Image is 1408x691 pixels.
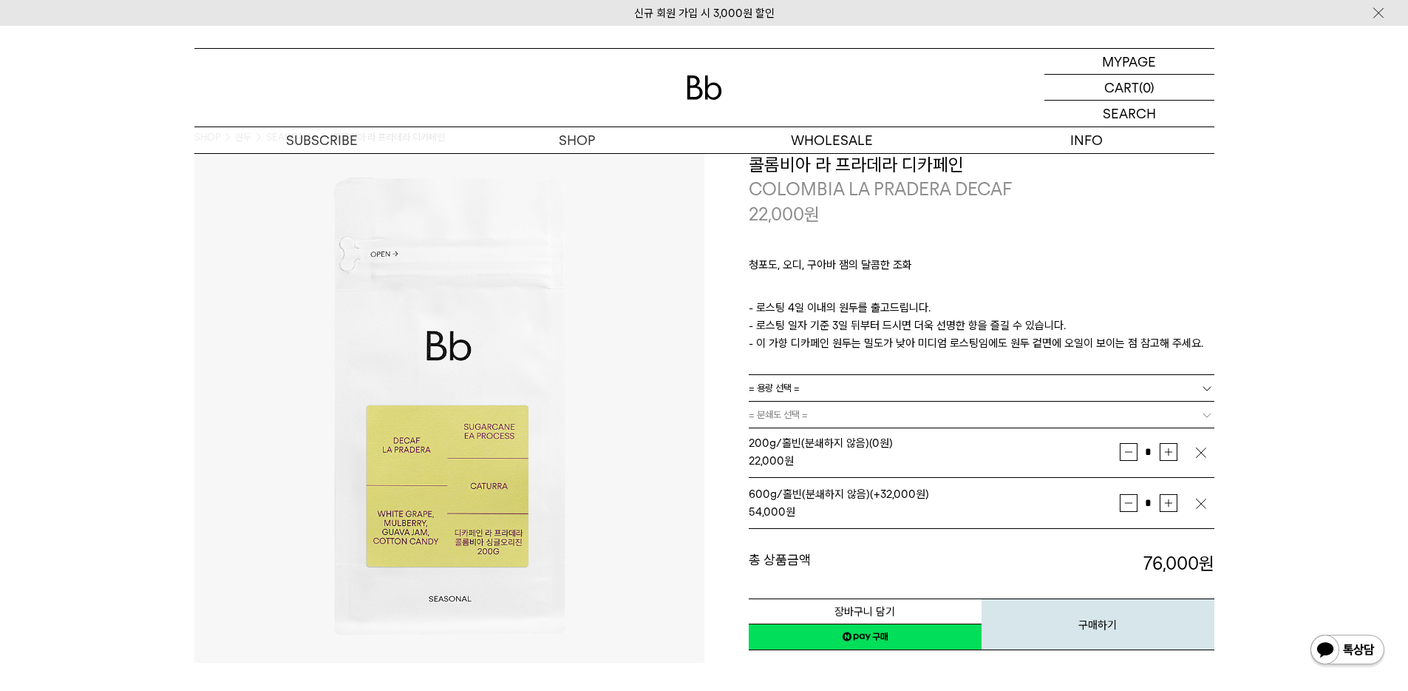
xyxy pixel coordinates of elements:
dt: 총 상품금액 [749,551,982,576]
img: 삭제 [1194,496,1208,511]
img: 콜롬비아 라 프라데라 디카페인 [194,152,704,663]
img: 삭제 [1194,445,1208,460]
div: 원 [749,452,1120,470]
a: 새창 [749,624,982,650]
span: = 분쇄도 선택 = [749,402,808,428]
a: CART (0) [1044,75,1214,101]
a: SUBSCRIBE [194,127,449,153]
p: (0) [1139,75,1154,100]
a: MYPAGE [1044,49,1214,75]
a: 신규 회원 가입 시 3,000원 할인 [634,7,775,20]
p: MYPAGE [1102,49,1156,74]
p: COLOMBIA LA PRADERA DECAF [749,177,1214,202]
a: SHOP [449,127,704,153]
strong: 76,000 [1143,553,1214,574]
p: - 로스팅 4일 이내의 원두를 출고드립니다. - 로스팅 일자 기준 3일 뒤부터 드시면 더욱 선명한 향을 즐길 수 있습니다. - 이 가향 디카페인 원두는 밀도가 낮아 미디엄 로... [749,299,1214,352]
button: 증가 [1160,494,1177,512]
span: = 용량 선택 = [749,375,800,401]
img: 로고 [687,75,722,100]
p: 청포도, 오디, 구아바 잼의 달콤한 조화 [749,256,1214,281]
span: 200g/홀빈(분쇄하지 않음) (0원) [749,436,893,450]
img: 카카오톡 채널 1:1 채팅 버튼 [1309,633,1386,669]
div: 원 [749,503,1120,521]
b: 원 [1199,553,1214,574]
p: SEARCH [1103,101,1156,127]
button: 장바구니 담기 [749,599,982,624]
strong: 22,000 [749,454,784,468]
p: INFO [959,127,1214,153]
p: CART [1104,75,1139,100]
button: 구매하기 [982,599,1214,650]
button: 감소 [1120,443,1137,461]
p: WHOLESALE [704,127,959,153]
button: 감소 [1120,494,1137,512]
button: 증가 [1160,443,1177,461]
p: 22,000 [749,202,820,227]
h3: 콜롬비아 라 프라데라 디카페인 [749,152,1214,178]
strong: 54,000 [749,505,786,519]
p: ㅤ [749,281,1214,299]
span: 600g/홀빈(분쇄하지 않음) (+32,000원) [749,488,929,501]
span: 원 [804,203,820,225]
